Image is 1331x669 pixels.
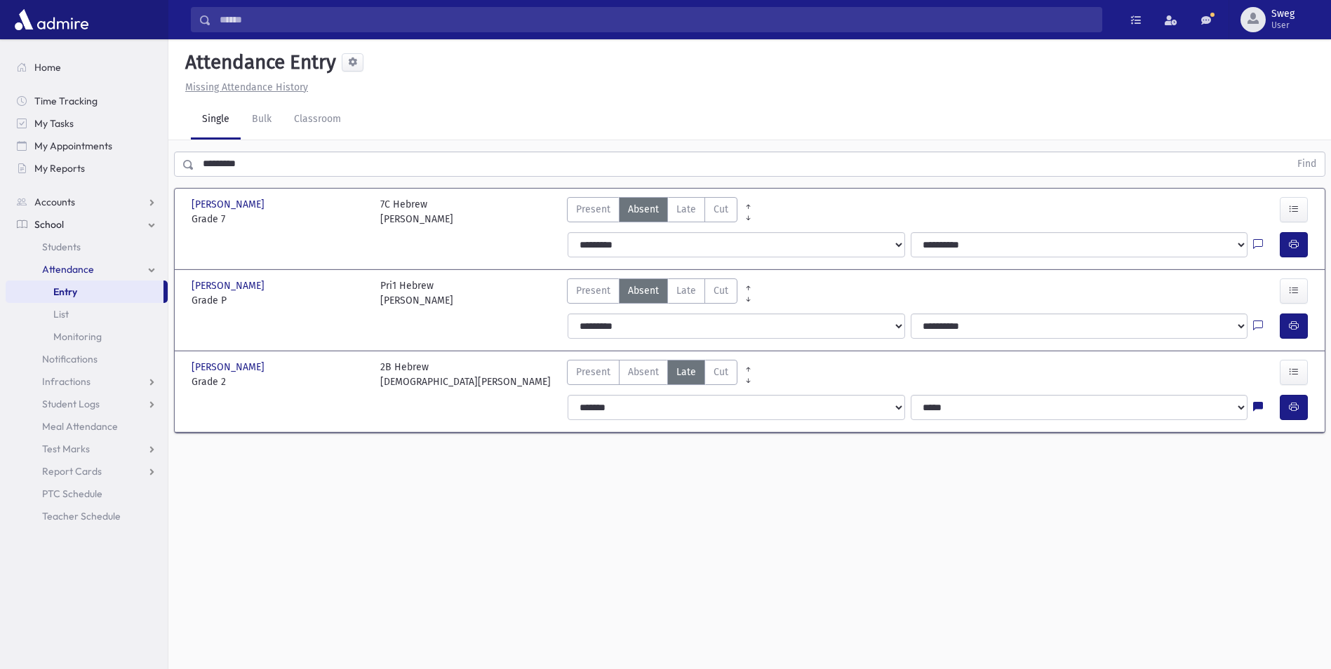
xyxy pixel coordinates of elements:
a: Students [6,236,168,258]
span: Test Marks [42,442,90,455]
span: Notifications [42,353,98,365]
button: Find [1289,152,1325,176]
div: 2B Hebrew [DEMOGRAPHIC_DATA][PERSON_NAME] [380,360,551,389]
h5: Attendance Entry [180,50,336,74]
span: Grade P [192,293,366,308]
a: My Tasks [6,112,168,135]
div: AttTypes [567,278,737,308]
span: Accounts [34,196,75,208]
span: Sweg [1271,8,1295,20]
a: Infractions [6,370,168,393]
span: Time Tracking [34,95,98,107]
span: Absent [628,365,659,379]
span: Grade 2 [192,374,366,389]
span: Report Cards [42,465,102,478]
span: [PERSON_NAME] [192,197,267,212]
span: Cut [714,202,728,217]
span: My Appointments [34,140,112,152]
div: Pri1 Hebrew [PERSON_NAME] [380,278,453,308]
a: Notifications [6,348,168,370]
span: Attendance [42,263,94,276]
a: Attendance [6,258,168,281]
span: Grade 7 [192,212,366,227]
span: [PERSON_NAME] [192,360,267,374]
img: AdmirePro [11,6,92,34]
span: Cut [714,283,728,298]
a: Teacher Schedule [6,505,168,527]
span: Late [676,365,696,379]
a: Missing Attendance History [180,81,308,93]
span: Absent [628,283,659,298]
div: AttTypes [567,360,737,389]
span: Monitoring [53,330,102,343]
span: User [1271,20,1295,31]
span: Cut [714,365,728,379]
span: Late [676,202,696,217]
span: PTC Schedule [42,487,102,500]
a: Test Marks [6,438,168,460]
span: List [53,308,69,320]
div: AttTypes [567,197,737,227]
a: Report Cards [6,460,168,482]
span: Present [576,365,610,379]
span: Meal Attendance [42,420,118,433]
span: Entry [53,285,77,298]
a: Monitoring [6,325,168,348]
a: Home [6,56,168,79]
a: Meal Attendance [6,415,168,438]
a: Student Logs [6,393,168,415]
div: 7C Hebrew [PERSON_NAME] [380,197,453,227]
a: PTC Schedule [6,482,168,505]
span: Absent [628,202,659,217]
a: My Appointments [6,135,168,157]
span: My Tasks [34,117,74,130]
a: School [6,213,168,236]
a: List [6,303,168,325]
a: Classroom [283,100,352,140]
u: Missing Attendance History [185,81,308,93]
span: Present [576,202,610,217]
a: Bulk [241,100,283,140]
a: Single [191,100,241,140]
span: Home [34,61,61,74]
span: School [34,218,64,231]
span: Present [576,283,610,298]
span: Teacher Schedule [42,510,121,522]
a: My Reports [6,157,168,180]
span: Students [42,241,81,253]
a: Entry [6,281,163,303]
input: Search [211,7,1102,32]
span: Student Logs [42,398,100,410]
span: My Reports [34,162,85,175]
span: Infractions [42,375,91,388]
a: Time Tracking [6,90,168,112]
span: [PERSON_NAME] [192,278,267,293]
span: Late [676,283,696,298]
a: Accounts [6,191,168,213]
